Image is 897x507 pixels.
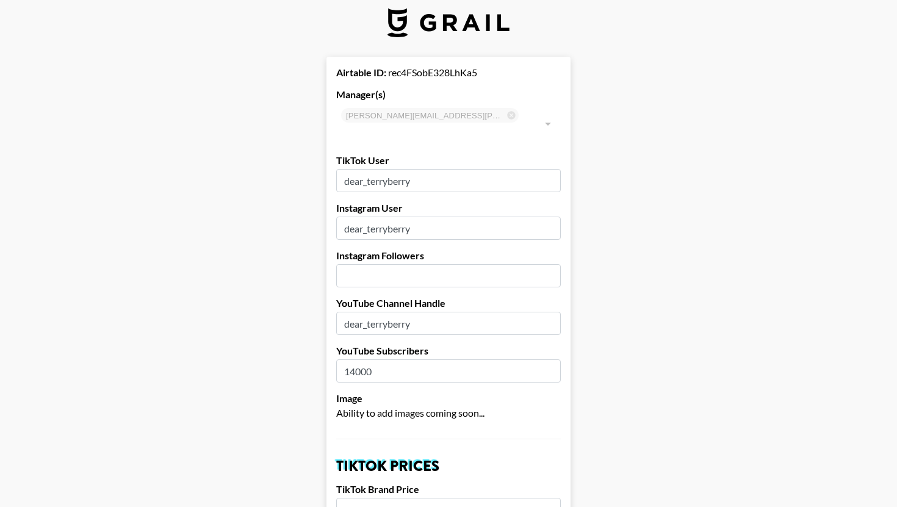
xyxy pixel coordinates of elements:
h2: TikTok Prices [336,459,561,473]
label: TikTok User [336,154,561,167]
label: YouTube Subscribers [336,345,561,357]
strong: Airtable ID: [336,67,386,78]
label: Instagram Followers [336,250,561,262]
label: Image [336,392,561,405]
label: Manager(s) [336,88,561,101]
label: YouTube Channel Handle [336,297,561,309]
label: Instagram User [336,202,561,214]
label: TikTok Brand Price [336,483,561,495]
div: rec4FSobE328LhKa5 [336,67,561,79]
img: Grail Talent Logo [387,8,510,37]
span: Ability to add images coming soon... [336,407,485,419]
